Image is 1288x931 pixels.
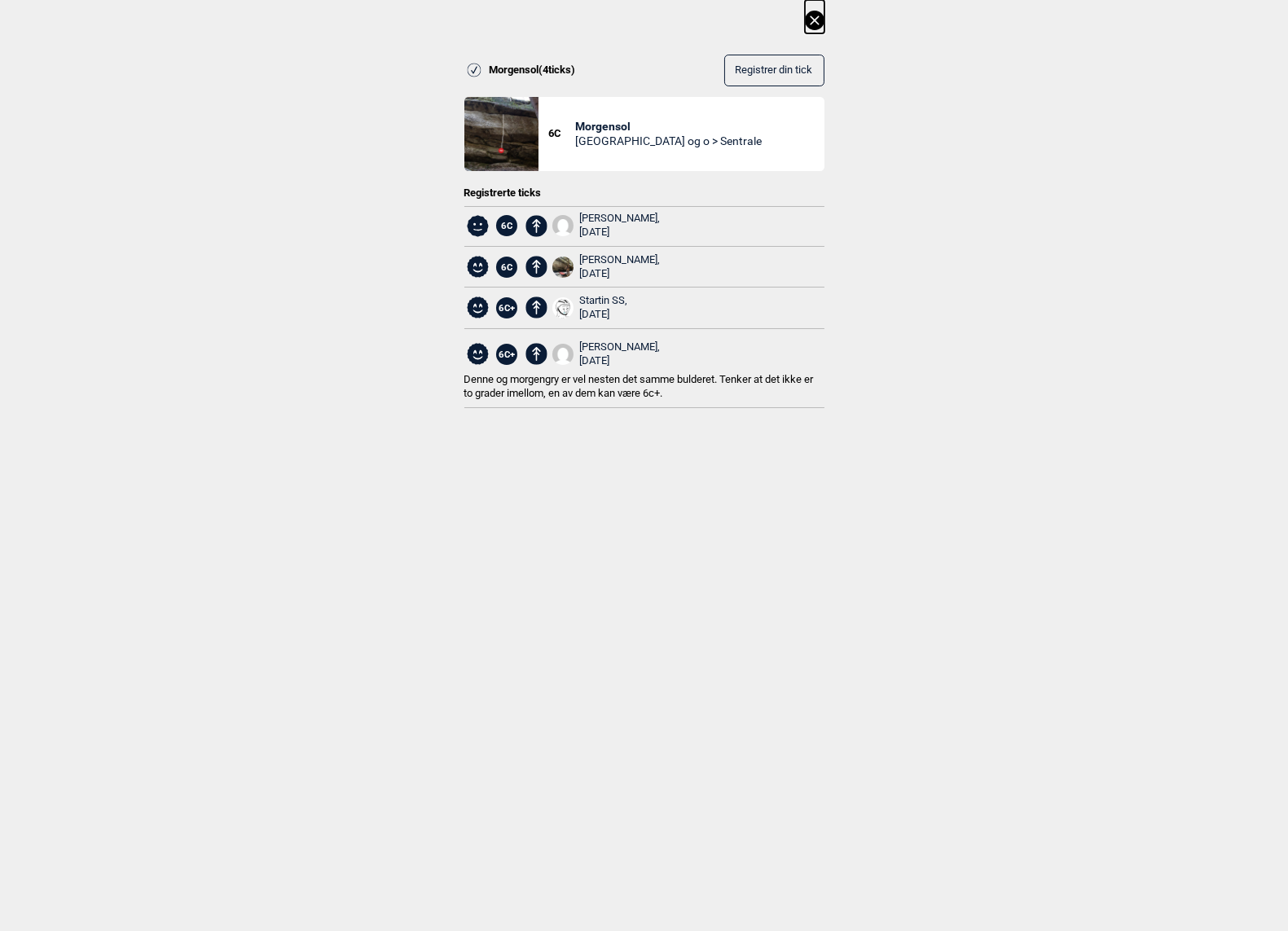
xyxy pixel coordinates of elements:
[579,212,660,239] div: [PERSON_NAME],
[496,344,517,365] span: 6C+
[552,294,627,322] a: IMG 6109Startin SS, [DATE]
[579,294,627,322] div: Startin SS,
[579,267,660,281] div: [DATE]
[579,253,660,281] div: [PERSON_NAME],
[736,64,813,77] span: Registrer din tick
[579,308,627,322] div: [DATE]
[496,215,517,236] span: 6C
[489,64,575,77] span: Morgensol ( 4 ticks)
[496,257,517,278] span: 6C
[552,215,574,236] img: User fallback1
[464,373,814,399] span: Denne og morgengry er vel nesten det samme bulderet. Tenker at det ikke er to grader imellom, en ...
[464,97,538,171] img: Morgensol 210507
[575,119,762,134] span: Morgensol
[579,226,660,239] div: [DATE]
[464,187,824,200] div: Registrerte ticks
[579,354,660,368] div: [DATE]
[552,212,660,239] a: User fallback1[PERSON_NAME], [DATE]
[552,344,574,365] img: User fallback1
[552,253,660,281] a: 6178 AB54 E9 B9 4 FEE 989 E F2072 F1 F3493[PERSON_NAME], [DATE]
[549,127,576,141] span: 6C
[552,340,660,368] a: User fallback1[PERSON_NAME], [DATE]
[575,134,762,148] span: [GEOGRAPHIC_DATA] og o > Sentrale
[724,55,824,86] button: Registrer din tick
[579,340,660,368] div: [PERSON_NAME],
[552,297,574,318] img: IMG 6109
[496,297,517,318] span: 6C+
[552,257,574,278] img: 6178 AB54 E9 B9 4 FEE 989 E F2072 F1 F3493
